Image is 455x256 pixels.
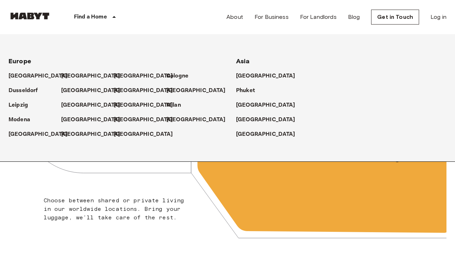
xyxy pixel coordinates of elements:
[9,12,51,20] img: Habyt
[430,13,446,21] a: Log in
[9,57,31,65] span: Europe
[114,101,180,110] a: [GEOGRAPHIC_DATA]
[61,130,128,139] a: [GEOGRAPHIC_DATA]
[114,130,180,139] a: [GEOGRAPHIC_DATA]
[44,196,188,222] p: Choose between shared or private living in our worldwide locations. Bring your luggage, we'll tak...
[9,101,35,110] a: Leipzig
[61,72,128,80] a: [GEOGRAPHIC_DATA]
[114,130,173,139] p: [GEOGRAPHIC_DATA]
[166,72,196,80] a: Cologne
[166,101,188,110] a: Milan
[236,57,250,65] span: Asia
[166,116,233,124] a: [GEOGRAPHIC_DATA]
[236,86,262,95] a: Phuket
[114,72,173,80] p: [GEOGRAPHIC_DATA]
[61,116,121,124] p: [GEOGRAPHIC_DATA]
[255,13,289,21] a: For Business
[9,130,68,139] p: [GEOGRAPHIC_DATA]
[300,13,337,21] a: For Landlords
[61,101,121,110] p: [GEOGRAPHIC_DATA]
[74,13,107,21] p: Find a Home
[226,13,243,21] a: About
[9,86,38,95] p: Dusseldorf
[250,99,435,171] p: Unlock your next move.
[236,86,255,95] p: Phuket
[166,101,181,110] p: Milan
[348,13,360,21] a: Blog
[61,86,128,95] a: [GEOGRAPHIC_DATA]
[61,101,128,110] a: [GEOGRAPHIC_DATA]
[236,101,295,110] p: [GEOGRAPHIC_DATA]
[9,72,68,80] p: [GEOGRAPHIC_DATA]
[236,130,303,139] a: [GEOGRAPHIC_DATA]
[9,116,37,124] a: Modena
[61,116,128,124] a: [GEOGRAPHIC_DATA]
[236,72,303,80] a: [GEOGRAPHIC_DATA]
[236,116,295,124] p: [GEOGRAPHIC_DATA]
[114,101,173,110] p: [GEOGRAPHIC_DATA]
[9,86,45,95] a: Dusseldorf
[61,72,121,80] p: [GEOGRAPHIC_DATA]
[9,130,75,139] a: [GEOGRAPHIC_DATA]
[114,86,180,95] a: [GEOGRAPHIC_DATA]
[61,130,121,139] p: [GEOGRAPHIC_DATA]
[236,101,303,110] a: [GEOGRAPHIC_DATA]
[9,101,28,110] p: Leipzig
[236,116,303,124] a: [GEOGRAPHIC_DATA]
[236,130,295,139] p: [GEOGRAPHIC_DATA]
[371,10,419,25] a: Get in Touch
[166,86,226,95] p: [GEOGRAPHIC_DATA]
[9,72,75,80] a: [GEOGRAPHIC_DATA]
[61,86,121,95] p: [GEOGRAPHIC_DATA]
[236,72,295,80] p: [GEOGRAPHIC_DATA]
[114,116,180,124] a: [GEOGRAPHIC_DATA]
[166,86,233,95] a: [GEOGRAPHIC_DATA]
[166,116,226,124] p: [GEOGRAPHIC_DATA]
[114,116,173,124] p: [GEOGRAPHIC_DATA]
[9,116,30,124] p: Modena
[166,72,188,80] p: Cologne
[114,72,180,80] a: [GEOGRAPHIC_DATA]
[114,86,173,95] p: [GEOGRAPHIC_DATA]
